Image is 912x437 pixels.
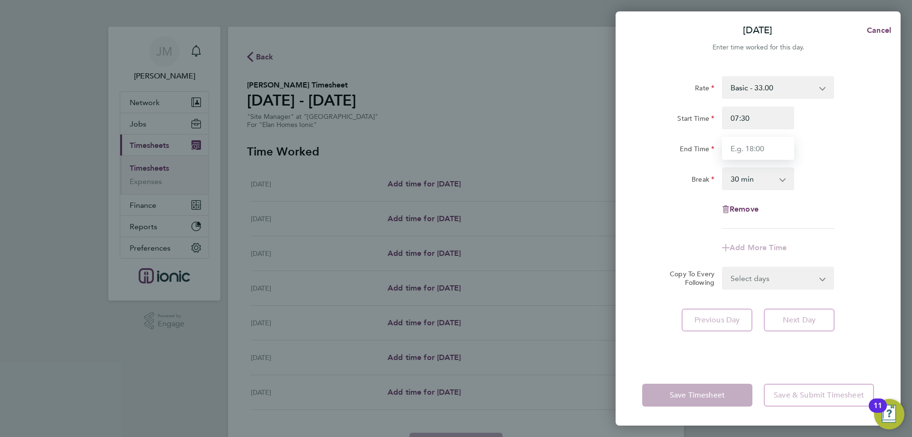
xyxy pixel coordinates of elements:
[692,175,714,186] label: Break
[722,137,794,160] input: E.g. 18:00
[730,204,759,214] span: Remove
[680,145,714,156] label: End Time
[874,399,904,429] button: Open Resource Center, 11 new notifications
[722,205,759,213] button: Remove
[874,406,882,418] div: 11
[695,84,714,95] label: Rate
[852,21,901,40] button: Cancel
[662,270,714,287] label: Copy To Every Following
[864,26,891,35] span: Cancel
[616,42,901,53] div: Enter time worked for this day.
[677,114,714,126] label: Start Time
[743,24,772,37] p: [DATE]
[722,107,794,129] input: E.g. 08:00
